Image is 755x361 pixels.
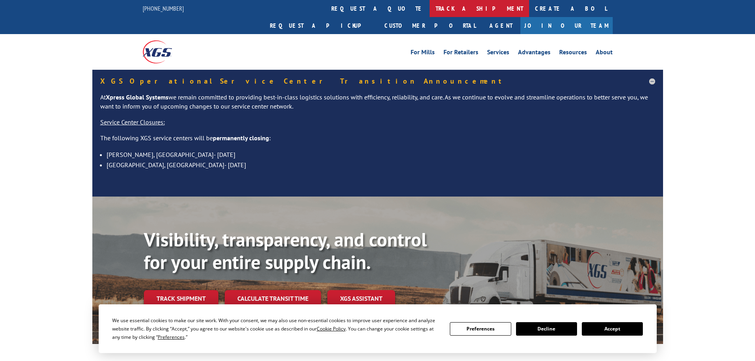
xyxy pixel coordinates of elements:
[487,49,509,58] a: Services
[378,17,482,34] a: Customer Portal
[443,49,478,58] a: For Retailers
[264,17,378,34] a: Request a pickup
[317,325,346,332] span: Cookie Policy
[100,118,165,126] u: Service Center Closures:
[213,134,269,142] strong: permanently closing
[106,93,168,101] strong: Xpress Global Systems
[411,49,435,58] a: For Mills
[143,4,184,12] a: [PHONE_NUMBER]
[99,304,657,353] div: Cookie Consent Prompt
[482,17,520,34] a: Agent
[518,49,550,58] a: Advantages
[100,78,655,85] h5: XGS Operational Service Center Transition Announcement
[520,17,613,34] a: Join Our Team
[144,290,218,307] a: Track shipment
[107,160,655,170] li: [GEOGRAPHIC_DATA], [GEOGRAPHIC_DATA]- [DATE]
[450,322,511,336] button: Preferences
[100,134,655,149] p: The following XGS service centers will be :
[112,316,440,341] div: We use essential cookies to make our site work. With your consent, we may also use non-essential ...
[596,49,613,58] a: About
[516,322,577,336] button: Decline
[582,322,643,336] button: Accept
[225,290,321,307] a: Calculate transit time
[158,334,185,340] span: Preferences
[100,93,655,118] p: At we remain committed to providing best-in-class logistics solutions with efficiency, reliabilit...
[559,49,587,58] a: Resources
[144,227,427,275] b: Visibility, transparency, and control for your entire supply chain.
[107,149,655,160] li: [PERSON_NAME], [GEOGRAPHIC_DATA]- [DATE]
[327,290,395,307] a: XGS ASSISTANT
